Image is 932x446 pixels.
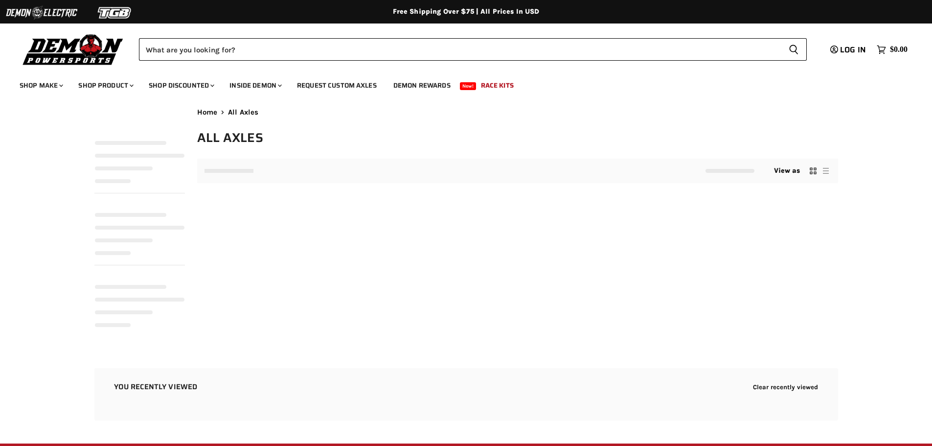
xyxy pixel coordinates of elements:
h1: All Axles [197,130,838,146]
form: Product [139,38,807,61]
img: Demon Electric Logo 2 [5,3,78,22]
span: New! [460,82,477,90]
aside: Recently viewed products [75,368,858,421]
img: TGB Logo 2 [78,3,152,22]
a: Request Custom Axles [290,75,384,95]
nav: Collection utilities [197,159,838,183]
a: Demon Rewards [386,75,458,95]
a: $0.00 [872,43,912,57]
a: Home [197,108,218,117]
img: Demon Powersports [20,32,127,67]
a: Shop Make [12,75,69,95]
nav: Breadcrumbs [197,108,838,117]
button: Clear recently viewed [753,383,818,391]
a: Log in [826,46,872,54]
button: grid view [808,166,818,176]
span: View as [774,167,800,175]
a: Shop Product [71,75,139,95]
span: All Axles [228,108,258,117]
span: $0.00 [890,45,908,54]
a: Inside Demon [222,75,288,95]
ul: Main menu [12,71,905,95]
input: Search [139,38,781,61]
span: Log in [840,44,866,56]
button: Search [781,38,807,61]
h2: You recently viewed [114,383,198,391]
a: Race Kits [474,75,521,95]
a: Shop Discounted [141,75,220,95]
button: list view [821,166,831,176]
div: Free Shipping Over $75 | All Prices In USD [75,7,858,16]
